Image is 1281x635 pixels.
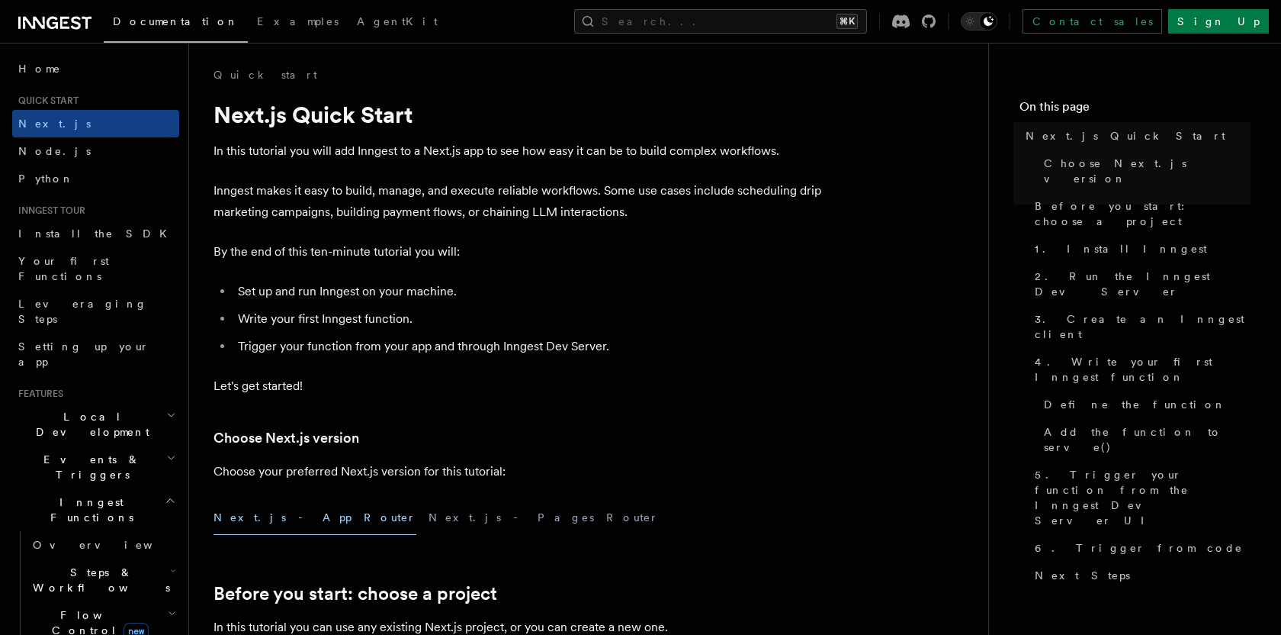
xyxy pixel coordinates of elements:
[12,55,179,82] a: Home
[1035,568,1130,583] span: Next Steps
[1019,98,1250,122] h4: On this page
[213,583,497,604] a: Before you start: choose a project
[12,110,179,137] a: Next.js
[213,376,823,397] p: Let's get started!
[213,67,317,82] a: Quick start
[1168,9,1269,34] a: Sign Up
[1044,397,1226,412] span: Define the function
[257,15,339,27] span: Examples
[233,308,823,330] li: Write your first Inngest function.
[961,12,997,31] button: Toggle dark mode
[1029,263,1250,305] a: 2. Run the Inngest Dev Server
[213,241,823,263] p: By the end of this ten-minute tutorial you will:
[233,336,823,357] li: Trigger your function from your app and through Inngest Dev Server.
[213,461,823,482] p: Choose your preferred Next.js version for this tutorial:
[12,333,179,376] a: Setting up your app
[1029,348,1250,391] a: 4. Write your first Inngest function
[213,140,823,162] p: In this tutorial you will add Inngest to a Next.js app to see how easy it can be to build complex...
[1023,9,1162,34] a: Contact sales
[1029,562,1250,589] a: Next Steps
[12,137,179,165] a: Node.js
[12,205,85,217] span: Inngest tour
[12,95,79,107] span: Quick start
[12,247,179,290] a: Your first Functions
[1038,418,1250,461] a: Add the function to serve()
[213,501,416,535] button: Next.js - App Router
[1035,540,1243,556] span: 6. Trigger from code
[1029,192,1250,235] a: Before you start: choose a project
[1029,305,1250,348] a: 3. Create an Inngest client
[27,531,179,559] a: Overview
[18,227,176,240] span: Install the SDK
[1035,241,1207,256] span: 1. Install Inngest
[113,15,239,27] span: Documentation
[1044,424,1250,455] span: Add the function to serve()
[1038,391,1250,418] a: Define the function
[12,495,165,525] span: Inngest Functions
[18,172,74,185] span: Python
[1029,534,1250,562] a: 6. Trigger from code
[1029,461,1250,534] a: 5. Trigger your function from the Inngest Dev Server UI
[1035,354,1250,385] span: 4. Write your first Inngest function
[12,446,179,488] button: Events & Triggers
[357,15,438,27] span: AgentKit
[12,165,179,192] a: Python
[248,5,348,41] a: Examples
[12,409,166,440] span: Local Development
[213,180,823,223] p: Inngest makes it easy to build, manage, and execute reliable workflows. Some use cases include sc...
[1035,198,1250,229] span: Before you start: choose a project
[429,501,659,535] button: Next.js - Pages Router
[1035,269,1250,299] span: 2. Run the Inngest Dev Server
[12,452,166,482] span: Events & Triggers
[1038,150,1250,192] a: Choose Next.js version
[27,565,170,595] span: Steps & Workflows
[18,298,147,325] span: Leveraging Steps
[18,118,91,130] span: Next.js
[18,255,109,282] span: Your first Functions
[12,220,179,247] a: Install the SDK
[1029,235,1250,263] a: 1. Install Inngest
[233,281,823,302] li: Set up and run Inngest on your machine.
[574,9,867,34] button: Search...⌘K
[1035,467,1250,528] span: 5. Trigger your function from the Inngest Dev Server UI
[33,539,190,551] span: Overview
[1044,156,1250,186] span: Choose Next.js version
[12,388,63,400] span: Features
[18,61,61,76] span: Home
[12,488,179,531] button: Inngest Functions
[27,559,179,601] button: Steps & Workflows
[213,427,359,449] a: Choose Next.js version
[213,101,823,128] h1: Next.js Quick Start
[12,290,179,333] a: Leveraging Steps
[18,340,149,368] span: Setting up your app
[836,14,858,29] kbd: ⌘K
[1019,122,1250,150] a: Next.js Quick Start
[104,5,248,43] a: Documentation
[18,145,91,157] span: Node.js
[1026,128,1225,143] span: Next.js Quick Start
[12,403,179,446] button: Local Development
[1035,311,1250,342] span: 3. Create an Inngest client
[348,5,447,41] a: AgentKit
